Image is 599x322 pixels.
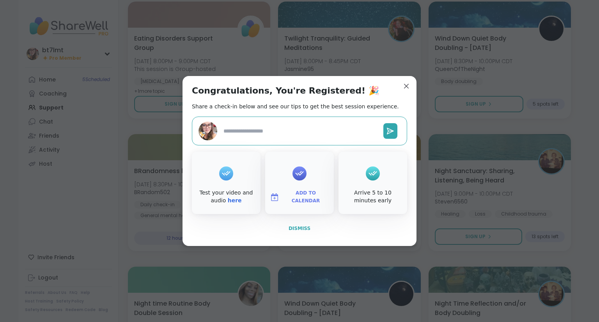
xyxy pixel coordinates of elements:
[192,103,399,110] h2: Share a check-in below and see our tips to get the best session experience.
[193,189,259,204] div: Test your video and audio
[340,189,406,204] div: Arrive 5 to 10 minutes early
[192,220,407,237] button: Dismiss
[192,85,379,96] h1: Congratulations, You're Registered! 🎉
[228,197,242,203] a: here
[270,193,279,202] img: ShareWell Logomark
[198,122,217,140] img: bt7lmt
[282,189,329,205] span: Add to Calendar
[267,189,332,205] button: Add to Calendar
[289,226,310,231] span: Dismiss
